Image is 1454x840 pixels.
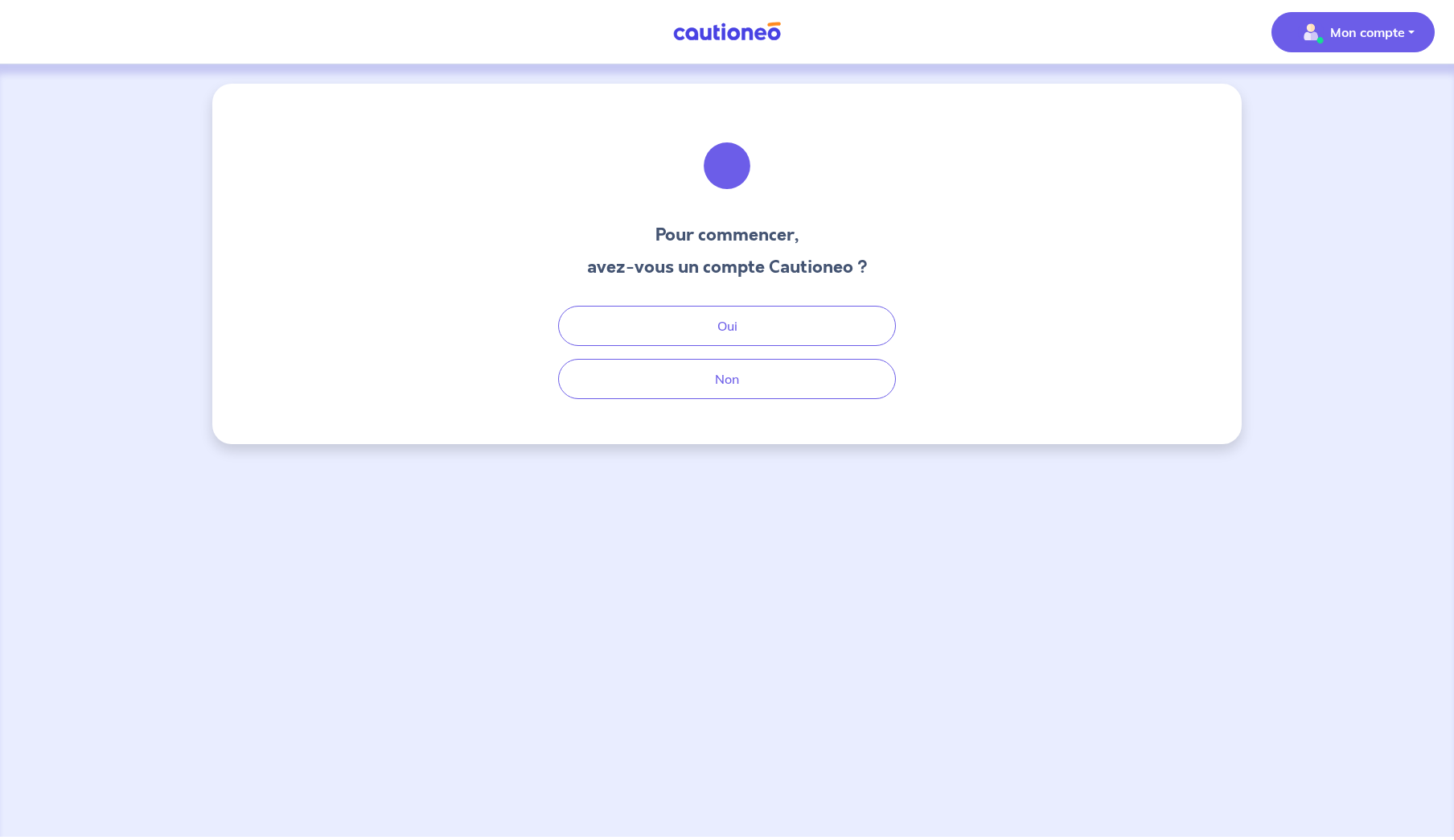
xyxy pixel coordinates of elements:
[667,22,787,42] img: Cautioneo
[587,254,868,280] h3: avez-vous un compte Cautioneo ?
[558,359,896,399] button: Non
[587,222,868,248] h3: Pour commencer,
[1298,19,1324,45] img: illu_account_valid_menu.svg
[1330,23,1405,42] p: Mon compte
[1271,12,1435,52] button: illu_account_valid_menu.svgMon compte
[684,122,770,209] img: illu_welcome.svg
[558,306,896,346] button: Oui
